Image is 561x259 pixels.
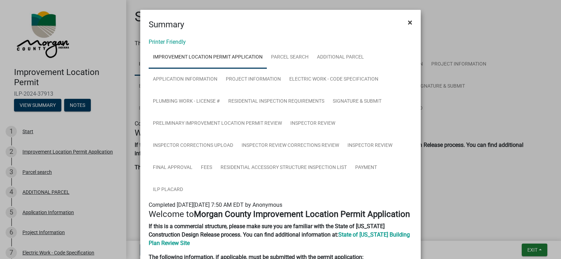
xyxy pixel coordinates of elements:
[149,209,412,219] h4: Welcome to
[149,90,224,113] a: Plumbing Work - License #
[149,18,184,31] h4: Summary
[237,135,343,157] a: Inspector Review Corrections Review
[149,39,186,45] a: Printer Friendly
[222,68,285,91] a: Project Information
[351,157,381,179] a: Payment
[194,209,410,219] strong: Morgan County Improvement Location Permit Application
[149,68,222,91] a: Application Information
[313,46,368,69] a: ADDITIONAL PARCEL
[285,68,383,91] a: Electric Work - Code Specification
[408,18,412,27] span: ×
[224,90,329,113] a: Residential Inspection Requirements
[329,90,386,113] a: Signature & Submit
[149,135,237,157] a: Inspector Corrections Upload
[149,202,282,208] span: Completed [DATE][DATE] 7:50 AM EDT by Anonymous
[149,223,385,238] strong: If this is a commercial structure, please make sure you are familiar with the State of [US_STATE]...
[267,46,313,69] a: Parcel search
[216,157,351,179] a: Residential Accessory Structure Inspection List
[149,46,267,69] a: Improvement Location Permit Application
[286,113,339,135] a: Inspector Review
[149,157,197,179] a: Final Approval
[149,179,187,201] a: ILP Placard
[343,135,397,157] a: Inspector Review
[149,231,410,246] a: State of [US_STATE] Building Plan Review Site
[197,157,216,179] a: Fees
[149,113,286,135] a: Preliminary Improvement Location Permit Review
[402,13,418,32] button: Close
